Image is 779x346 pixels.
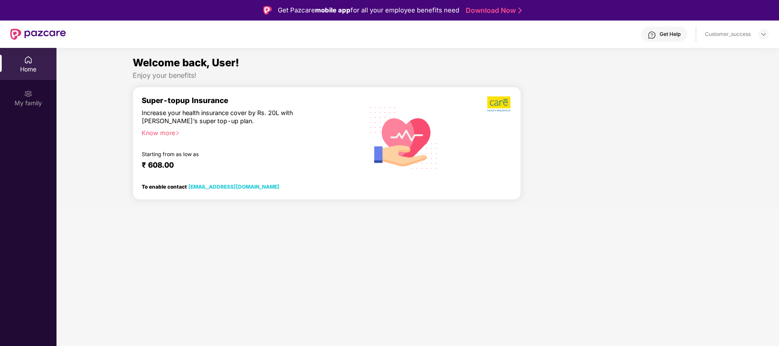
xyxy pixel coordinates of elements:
[760,31,767,38] img: svg+xml;base64,PHN2ZyBpZD0iRHJvcGRvd24tMzJ4MzIiIHhtbG5zPSJodHRwOi8vd3d3LnczLm9yZy8yMDAwL3N2ZyIgd2...
[648,31,656,39] img: svg+xml;base64,PHN2ZyBpZD0iSGVscC0zMngzMiIgeG1sbnM9Imh0dHA6Ly93d3cudzMub3JnLzIwMDAvc3ZnIiB3aWR0aD...
[142,129,353,135] div: Know more
[142,183,279,189] div: To enable contact
[24,56,33,64] img: svg+xml;base64,PHN2ZyBpZD0iSG9tZSIgeG1sbnM9Imh0dHA6Ly93d3cudzMub3JnLzIwMDAvc3ZnIiB3aWR0aD0iMjAiIG...
[487,96,511,112] img: b5dec4f62d2307b9de63beb79f102df3.png
[315,6,351,14] strong: mobile app
[142,151,321,157] div: Starting from as low as
[466,6,519,15] a: Download Now
[278,5,459,15] div: Get Pazcare for all your employee benefits need
[142,96,358,105] div: Super-topup Insurance
[263,6,272,15] img: Logo
[518,6,522,15] img: Stroke
[175,131,180,136] span: right
[188,183,279,190] a: [EMAIL_ADDRESS][DOMAIN_NAME]
[10,29,66,40] img: New Pazcare Logo
[705,31,751,38] div: Customer_success
[142,160,349,171] div: ₹ 608.00
[363,96,445,179] img: svg+xml;base64,PHN2ZyB4bWxucz0iaHR0cDovL3d3dy53My5vcmcvMjAwMC9zdmciIHhtbG5zOnhsaW5rPSJodHRwOi8vd3...
[133,71,703,80] div: Enjoy your benefits!
[660,31,681,38] div: Get Help
[24,89,33,98] img: svg+xml;base64,PHN2ZyB3aWR0aD0iMjAiIGhlaWdodD0iMjAiIHZpZXdCb3g9IjAgMCAyMCAyMCIgZmlsbD0ibm9uZSIgeG...
[142,109,321,125] div: Increase your health insurance cover by Rs. 20L with [PERSON_NAME]’s super top-up plan.
[133,56,239,69] span: Welcome back, User!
